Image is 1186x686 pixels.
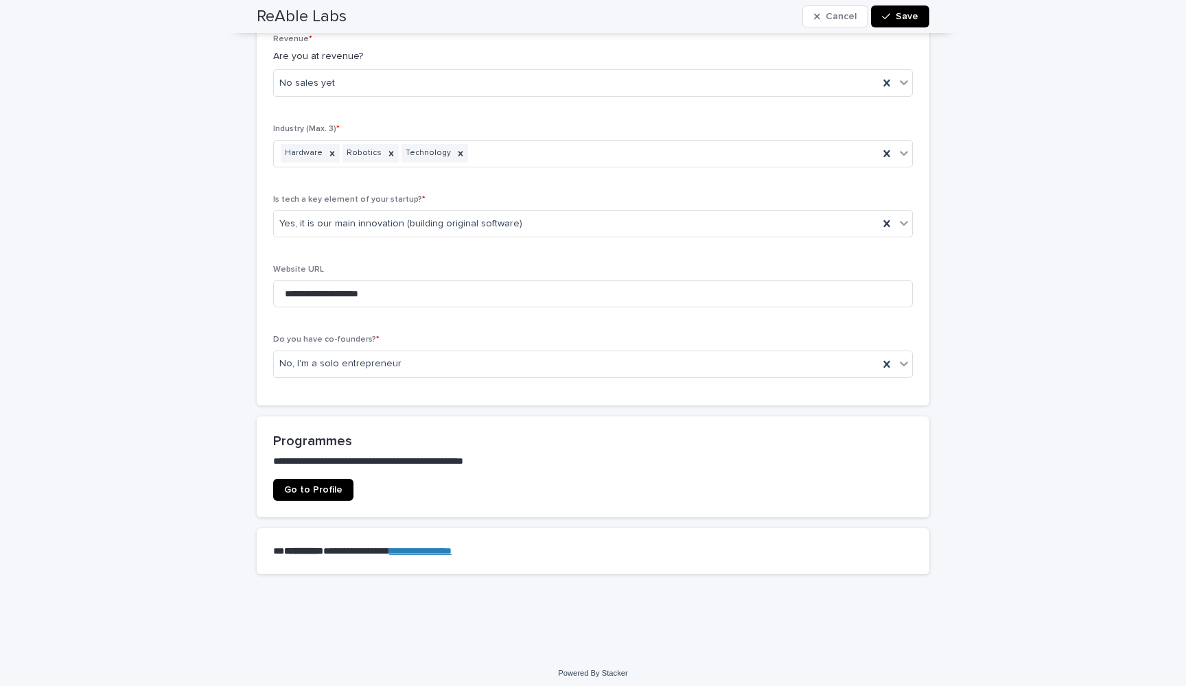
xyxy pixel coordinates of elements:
[558,669,627,677] a: Powered By Stacker
[896,12,918,21] span: Save
[342,144,384,163] div: Robotics
[273,35,312,43] span: Revenue
[273,479,353,501] a: Go to Profile
[826,12,857,21] span: Cancel
[281,144,325,163] div: Hardware
[273,49,913,64] p: Are you at revenue?
[273,125,340,133] span: Industry (Max. 3)
[871,5,929,27] button: Save
[402,144,453,163] div: Technology
[273,335,380,344] span: Do you have co-founders?
[284,485,342,495] span: Go to Profile
[273,196,426,204] span: Is tech a key element of your startup?
[273,265,324,274] span: Website URL
[257,7,347,27] h2: ReAble Labs
[802,5,868,27] button: Cancel
[273,433,913,449] h2: Programmes
[279,357,402,371] span: No, I'm a solo entrepreneur
[279,76,335,91] span: No sales yet
[279,217,522,231] span: Yes, it is our main innovation (building original software)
